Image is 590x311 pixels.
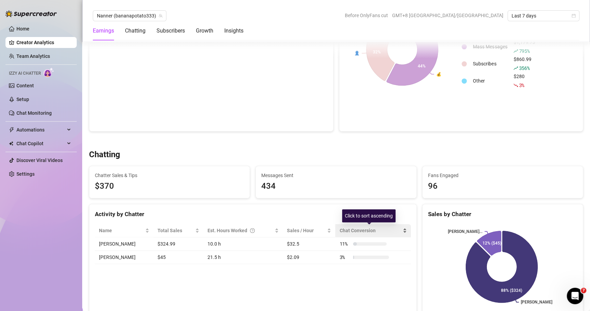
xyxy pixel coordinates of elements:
[203,251,283,264] td: 21.5 h
[581,288,586,293] span: 7
[519,65,529,71] span: 356 %
[16,171,35,177] a: Settings
[203,237,283,251] td: 10.0 h
[283,224,336,237] th: Sales / Hour
[95,180,244,193] span: $370
[339,253,350,261] span: 3 %
[9,141,13,146] img: Chat Copilot
[261,172,411,179] span: Messages Sent
[448,229,482,234] text: [PERSON_NAME]...
[153,237,203,251] td: $324.99
[196,27,213,35] div: Growth
[339,227,401,234] span: Chat Conversion
[283,237,336,251] td: $32.5
[125,27,146,35] div: Chatting
[519,82,524,88] span: 3 %
[572,14,576,18] span: calendar
[335,224,411,237] th: Chat Conversion
[354,50,360,55] text: 👤
[153,224,203,237] th: Total Sales
[95,251,153,264] td: [PERSON_NAME]
[470,38,510,55] td: Mass Messages
[436,71,441,76] text: 💰
[513,38,535,55] div: $1,179.73
[519,48,529,54] span: 795 %
[156,27,185,35] div: Subscribers
[9,127,14,133] span: thunderbolt
[16,83,34,88] a: Content
[261,180,411,193] div: 434
[16,26,29,32] a: Home
[513,83,518,88] span: fall
[428,210,577,219] div: Sales by Chatter
[470,55,510,72] td: Subscribes
[224,27,243,35] div: Insights
[5,10,57,17] img: logo-BBDzfeDw.svg
[97,11,162,21] span: Nanner (bananapotato333)
[95,172,244,179] span: Chatter Sales & Tips
[153,251,203,264] td: $45
[512,11,575,21] span: Last 7 days
[93,27,114,35] div: Earnings
[521,300,552,305] text: [PERSON_NAME]
[342,209,396,222] div: Click to sort ascending
[99,227,144,234] span: Name
[95,237,153,251] td: [PERSON_NAME]
[513,55,535,72] div: $860.99
[95,224,153,237] th: Name
[16,124,65,135] span: Automations
[9,70,41,77] span: Izzy AI Chatter
[250,227,255,234] span: question-circle
[16,97,29,102] a: Setup
[89,149,120,160] h3: Chatting
[567,288,583,304] iframe: Intercom live chat
[287,227,326,234] span: Sales / Hour
[16,37,71,48] a: Creator Analytics
[345,10,388,21] span: Before OnlyFans cut
[513,49,518,53] span: rise
[16,138,65,149] span: Chat Copilot
[470,73,510,89] td: Other
[208,227,273,234] div: Est. Hours Worked
[339,240,350,248] span: 11 %
[16,53,50,59] a: Team Analytics
[428,172,577,179] span: Fans Engaged
[43,67,54,77] img: AI Chatter
[158,227,194,234] span: Total Sales
[95,210,411,219] div: Activity by Chatter
[16,110,52,116] a: Chat Monitoring
[159,14,163,18] span: team
[283,251,336,264] td: $2.09
[16,158,63,163] a: Discover Viral Videos
[513,66,518,71] span: rise
[392,10,503,21] span: GMT+8 [GEOGRAPHIC_DATA]/[GEOGRAPHIC_DATA]
[428,180,577,193] div: 96
[513,73,535,89] div: $280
